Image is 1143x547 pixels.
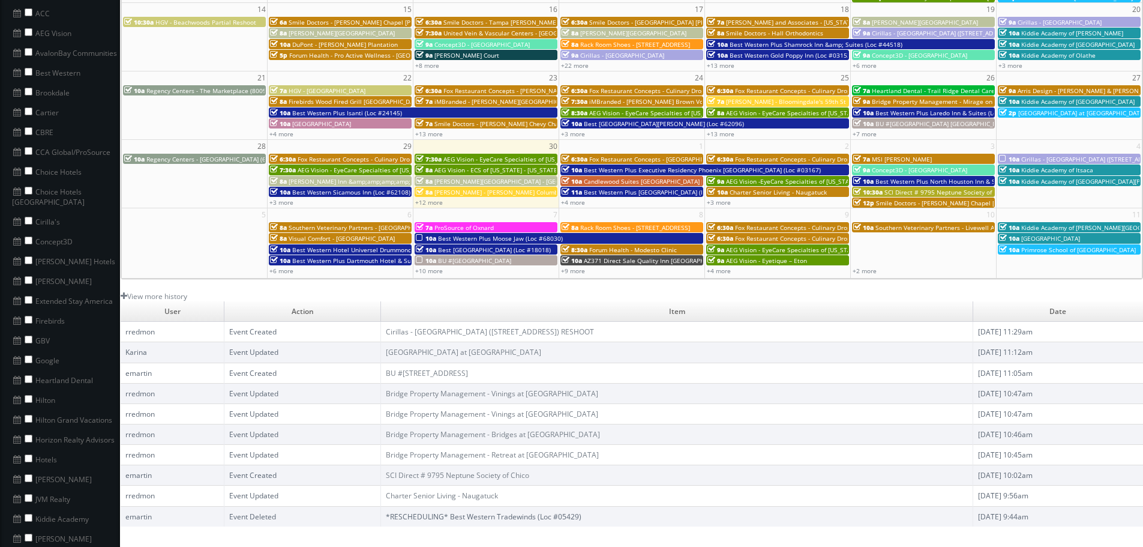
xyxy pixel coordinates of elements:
[707,51,728,59] span: 10a
[270,223,287,232] span: 8a
[124,155,145,163] span: 10a
[998,61,1022,70] a: +3 more
[1021,166,1093,174] span: Kiddie Academy of Itsaca
[853,188,883,196] span: 10:30a
[844,208,850,221] span: 9
[434,119,565,128] span: Smile Doctors - [PERSON_NAME] Chevy Chase
[415,61,439,70] a: +8 more
[580,29,686,37] span: [PERSON_NAME][GEOGRAPHIC_DATA]
[381,506,973,527] td: *RESCHEDULING* Best Western Tradewinds (Loc #05429)
[707,130,734,138] a: +13 more
[121,383,224,403] td: rredmon
[973,486,1143,506] td: [DATE] 9:56am
[730,40,902,49] span: Best Western Plus Shamrock Inn &amp; Suites (Loc #44518)
[726,177,925,186] span: AEG Vision -EyeCare Specialties of [US_STATE] – Eyes On Sammamish
[416,234,436,243] span: 10a
[292,40,398,49] span: DuPont - [PERSON_NAME] Plantation
[124,86,145,95] span: 10a
[707,234,733,243] span: 6:30a
[853,86,870,95] span: 7a
[875,223,1115,232] span: Southern Veterinary Partners - Livewell Animal Urgent Care of [GEOGRAPHIC_DATA]
[562,51,578,59] span: 9a
[973,506,1143,527] td: [DATE] 9:44am
[694,71,704,84] span: 24
[973,465,1143,486] td: [DATE] 10:02am
[561,198,585,207] a: +4 more
[707,198,731,207] a: +3 more
[562,177,582,186] span: 10a
[872,51,967,59] span: Concept3D - [GEOGRAPHIC_DATA]
[707,18,724,26] span: 7a
[270,188,290,196] span: 10a
[584,256,730,265] span: AZ371 Direct Sale Quality Inn [GEOGRAPHIC_DATA]
[434,97,595,106] span: iMBranded - [PERSON_NAME][GEOGRAPHIC_DATA] BMW
[999,223,1019,232] span: 10a
[416,97,433,106] span: 7a
[289,29,395,37] span: [PERSON_NAME][GEOGRAPHIC_DATA]
[434,177,605,186] span: [PERSON_NAME][GEOGRAPHIC_DATA] - [GEOGRAPHIC_DATA]
[416,86,442,95] span: 6:30a
[289,86,365,95] span: HGV - [GEOGRAPHIC_DATA]
[985,208,996,221] span: 10
[224,363,381,383] td: Event Created
[146,86,272,95] span: Regency Centers - The Marketplace (80099)
[973,322,1143,342] td: [DATE] 11:29am
[552,208,559,221] span: 7
[707,61,734,70] a: +13 more
[1021,40,1135,49] span: Kiddie Academy of [GEOGRAPHIC_DATA]
[698,208,704,221] span: 8
[402,71,413,84] span: 22
[224,403,381,424] td: Event Updated
[735,155,925,163] span: Fox Restaurant Concepts - Culinary Dropout - [GEOGRAPHIC_DATA]
[121,506,224,527] td: emartin
[269,267,293,275] a: +6 more
[416,256,436,265] span: 10a
[876,199,1079,207] span: Smile Doctors - [PERSON_NAME] Chapel [PERSON_NAME] Orthodontics
[292,256,461,265] span: Best Western Plus Dartmouth Hotel & Suites (Loc #65013)
[853,155,870,163] span: 7a
[155,18,256,26] span: HGV - Beachwoods Partial Reshoot
[224,383,381,403] td: Event Updated
[224,506,381,527] td: Event Deleted
[402,3,413,16] span: 15
[270,256,290,265] span: 10a
[269,130,293,138] a: +4 more
[707,188,728,196] span: 10a
[730,51,853,59] span: Best Western Gold Poppy Inn (Loc #03153)
[872,86,995,95] span: Heartland Dental - Trail Ridge Dental Care
[121,301,224,322] td: User
[121,322,224,342] td: rredmon
[844,140,850,153] span: 2
[443,86,653,95] span: Fox Restaurant Concepts - [PERSON_NAME] Cocina - [GEOGRAPHIC_DATA]
[589,109,785,117] span: AEG Vision - EyeCare Specialties of [US_STATE] - A1A Family EyeCare
[853,199,874,207] span: 12p
[999,40,1019,49] span: 10a
[548,3,559,16] span: 16
[999,166,1019,174] span: 10a
[434,188,583,196] span: [PERSON_NAME] - [PERSON_NAME] Columbus Circle
[562,86,587,95] span: 6:30a
[224,465,381,486] td: Event Created
[589,246,677,254] span: Forum Health - Modesto Clinic
[853,29,870,37] span: 9a
[289,51,455,59] span: Forum Health - Pro Active Wellness - [GEOGRAPHIC_DATA]
[872,155,932,163] span: MSI [PERSON_NAME]
[416,119,433,128] span: 7a
[562,246,587,254] span: 8:30a
[443,29,598,37] span: United Vein & Vascular Centers - [GEOGRAPHIC_DATA]
[562,29,578,37] span: 8a
[289,177,479,186] span: [PERSON_NAME] Inn &amp;amp;amp;amp; Suites [PERSON_NAME]
[584,177,760,186] span: Candlewood Suites [GEOGRAPHIC_DATA] [GEOGRAPHIC_DATA]
[726,246,941,254] span: AEG Vision - EyeCare Specialties of [US_STATE] – [PERSON_NAME] Eye Care
[256,140,267,153] span: 28
[270,40,290,49] span: 10a
[707,97,724,106] span: 7a
[298,166,521,174] span: AEG Vision - EyeCare Specialties of [US_STATE] – Southwest Orlando Eye Care
[292,119,351,128] span: [GEOGRAPHIC_DATA]
[402,140,413,153] span: 29
[853,97,870,106] span: 9a
[298,155,487,163] span: Fox Restaurant Concepts - Culinary Dropout - [GEOGRAPHIC_DATA]
[726,18,914,26] span: [PERSON_NAME] and Associates - [US_STATE][GEOGRAPHIC_DATA]
[999,51,1019,59] span: 10a
[707,223,733,232] span: 6:30a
